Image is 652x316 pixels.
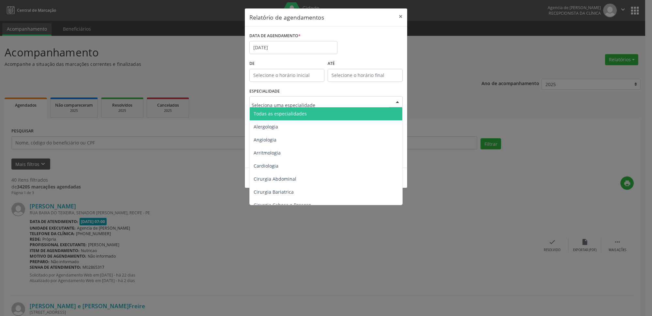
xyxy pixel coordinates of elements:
[249,41,337,54] input: Selecione uma data ou intervalo
[254,111,307,117] span: Todas as especialidades
[249,59,324,69] label: De
[254,163,278,169] span: Cardiologia
[254,176,296,182] span: Cirurgia Abdominal
[328,59,403,69] label: ATÉ
[249,86,280,97] label: ESPECIALIDADE
[254,189,294,195] span: Cirurgia Bariatrica
[254,124,278,130] span: Alergologia
[254,202,311,208] span: Cirurgia Cabeça e Pescoço
[249,69,324,82] input: Selecione o horário inicial
[394,8,407,24] button: Close
[249,13,324,22] h5: Relatório de agendamentos
[254,137,276,143] span: Angiologia
[249,31,301,41] label: DATA DE AGENDAMENTO
[252,98,389,112] input: Seleciona uma especialidade
[328,69,403,82] input: Selecione o horário final
[254,150,281,156] span: Arritmologia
